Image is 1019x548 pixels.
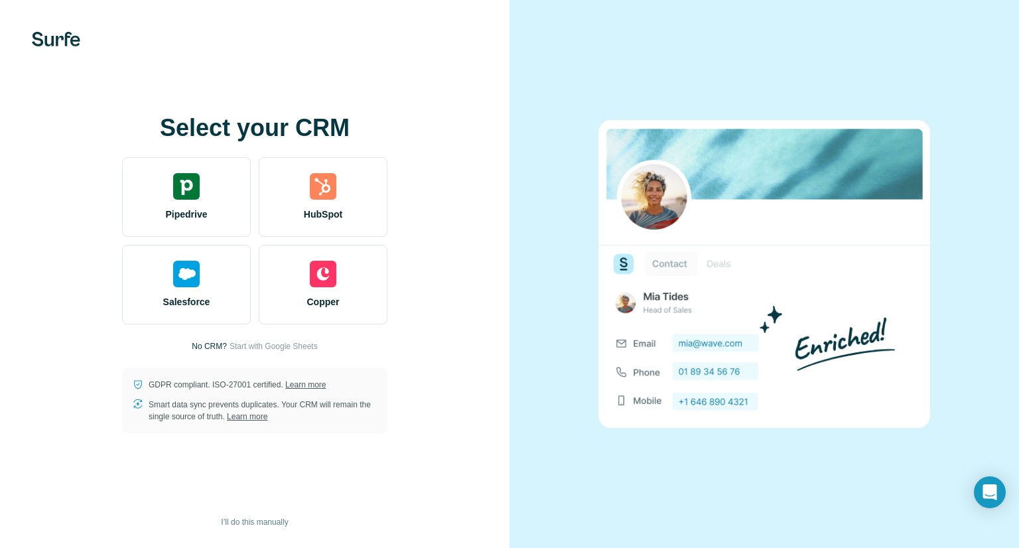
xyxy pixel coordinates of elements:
img: Surfe's logo [32,32,80,46]
span: Salesforce [163,295,210,308]
button: Start with Google Sheets [230,340,318,352]
span: I’ll do this manually [221,516,288,528]
img: pipedrive's logo [173,173,200,200]
h1: Select your CRM [122,115,387,141]
img: salesforce's logo [173,261,200,287]
p: GDPR compliant. ISO-27001 certified. [149,379,326,391]
a: Learn more [227,412,267,421]
span: HubSpot [304,208,342,221]
button: I’ll do this manually [212,512,297,532]
img: none image [598,120,930,427]
img: hubspot's logo [310,173,336,200]
p: No CRM? [192,340,227,352]
img: copper's logo [310,261,336,287]
p: Smart data sync prevents duplicates. Your CRM will remain the single source of truth. [149,399,377,423]
a: Learn more [285,380,326,389]
div: Open Intercom Messenger [974,476,1006,508]
span: Copper [307,295,340,308]
span: Pipedrive [165,208,207,221]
